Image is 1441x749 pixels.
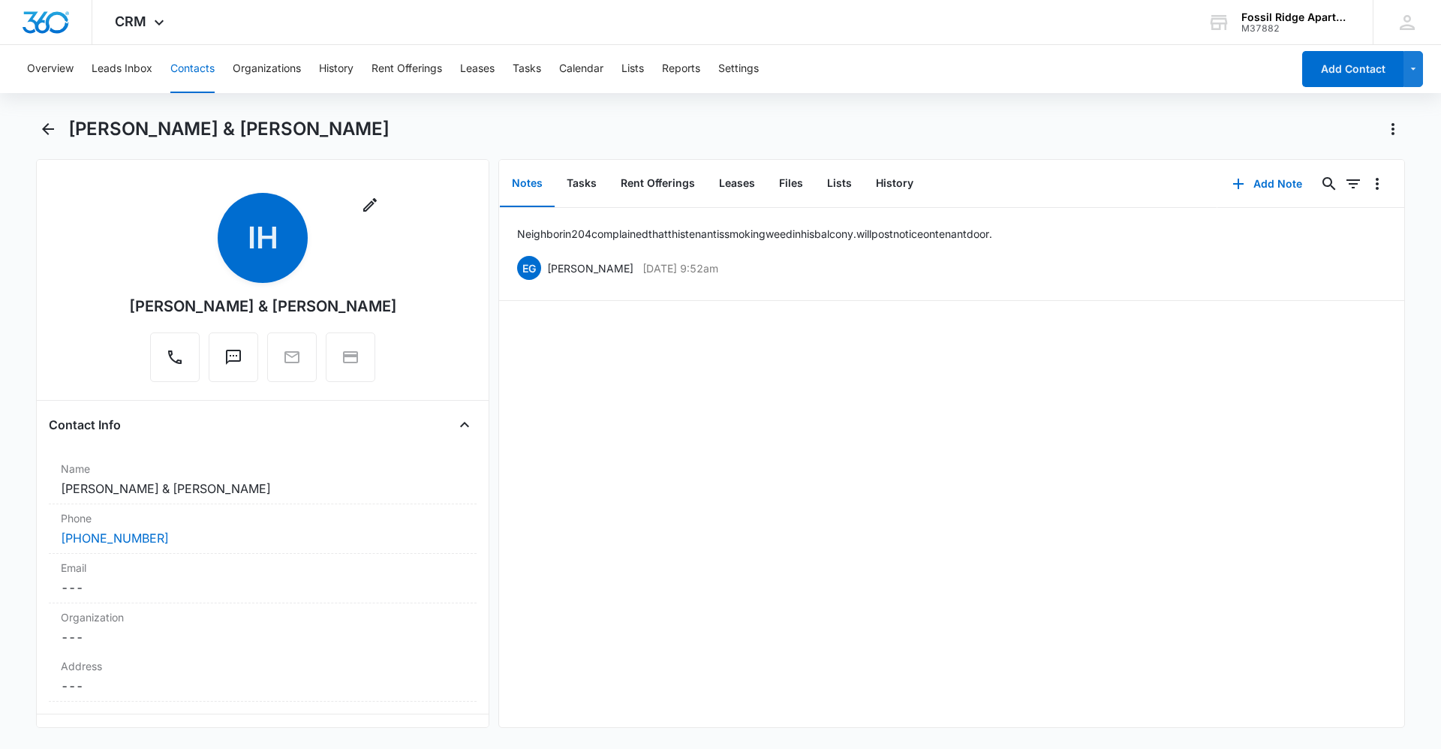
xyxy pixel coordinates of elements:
span: EG [517,256,541,280]
button: Settings [718,45,759,93]
button: Overflow Menu [1365,172,1389,196]
label: Email [61,560,465,576]
button: Lists [815,161,864,207]
button: Contacts [170,45,215,93]
button: Text [209,332,258,382]
div: Organization--- [49,603,477,652]
button: Rent Offerings [609,161,707,207]
div: Phone[PHONE_NUMBER] [49,504,477,554]
button: Overview [27,45,74,93]
a: Call [150,356,200,368]
button: Search... [1317,172,1341,196]
a: [PHONE_NUMBER] [61,529,169,547]
label: Organization [61,609,465,625]
button: Lists [621,45,644,93]
button: Close [453,413,477,437]
button: Rent Offerings [372,45,442,93]
div: Name[PERSON_NAME] & [PERSON_NAME] [49,455,477,504]
button: History [864,161,925,207]
p: [PERSON_NAME] [547,260,633,276]
button: Call [150,332,200,382]
div: Email--- [49,554,477,603]
dd: --- [61,579,465,597]
div: account name [1241,11,1351,23]
span: IH [218,193,308,283]
dd: --- [61,628,465,646]
button: Organizations [233,45,301,93]
label: Address [61,658,465,674]
button: Add Contact [1302,51,1403,87]
p: [DATE] 9:52am [642,260,718,276]
p: Neighbor in 204 complained that this tenant is smoking weed in his balcony. will post notice on t... [517,226,992,242]
button: History [319,45,353,93]
button: Notes [500,161,555,207]
label: Name [61,461,465,477]
button: Files [767,161,815,207]
button: Reports [662,45,700,93]
button: Actions [1381,117,1405,141]
button: Leads Inbox [92,45,152,93]
a: Text [209,356,258,368]
button: Calendar [559,45,603,93]
button: Tasks [555,161,609,207]
button: Tasks [513,45,541,93]
h4: Contact Info [49,416,121,434]
button: Leases [707,161,767,207]
div: Address--- [49,652,477,702]
button: Add Note [1217,166,1317,202]
span: CRM [115,14,146,29]
button: Leases [460,45,495,93]
button: Back [36,117,59,141]
h1: [PERSON_NAME] & [PERSON_NAME] [68,118,390,140]
div: [PERSON_NAME] & [PERSON_NAME] [129,295,397,317]
dd: --- [61,677,465,695]
div: account id [1241,23,1351,34]
dd: [PERSON_NAME] & [PERSON_NAME] [61,480,465,498]
button: Filters [1341,172,1365,196]
label: Phone [61,510,465,526]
